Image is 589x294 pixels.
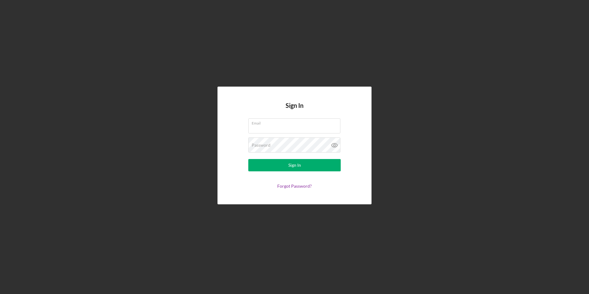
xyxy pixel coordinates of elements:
[252,143,270,148] label: Password
[286,102,303,118] h4: Sign In
[288,159,301,171] div: Sign In
[248,159,341,171] button: Sign In
[277,183,312,189] a: Forgot Password?
[252,119,340,125] label: Email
